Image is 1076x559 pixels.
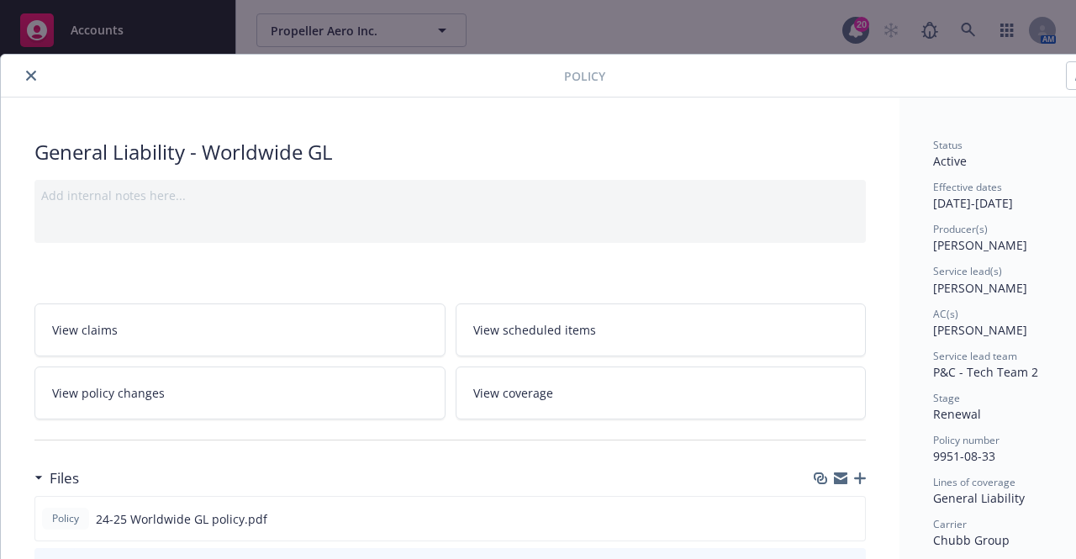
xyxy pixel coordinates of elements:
span: View claims [52,321,118,339]
a: View claims [34,303,446,356]
span: [PERSON_NAME] [933,237,1027,253]
span: Renewal [933,406,981,422]
span: [PERSON_NAME] [933,280,1027,296]
h3: Files [50,467,79,489]
span: Service lead(s) [933,264,1002,278]
span: Stage [933,391,960,405]
div: General Liability - Worldwide GL [34,138,866,166]
span: Policy [564,67,605,85]
span: Policy number [933,433,1000,447]
button: close [21,66,41,86]
span: 9951-08-33 [933,448,995,464]
span: View policy changes [52,384,165,402]
span: Chubb Group [933,532,1010,548]
span: Service lead team [933,349,1017,363]
span: Status [933,138,963,152]
span: Policy [49,511,82,526]
a: View policy changes [34,367,446,419]
span: [PERSON_NAME] [933,322,1027,338]
span: Effective dates [933,180,1002,194]
div: Files [34,467,79,489]
span: Active [933,153,967,169]
div: Add internal notes here... [41,187,859,204]
button: preview file [843,510,858,528]
a: View scheduled items [456,303,867,356]
span: Carrier [933,517,967,531]
a: View coverage [456,367,867,419]
button: download file [816,510,830,528]
span: View scheduled items [473,321,596,339]
span: 24-25 Worldwide GL policy.pdf [96,510,267,528]
span: Lines of coverage [933,475,1015,489]
span: AC(s) [933,307,958,321]
span: P&C - Tech Team 2 [933,364,1038,380]
span: Producer(s) [933,222,988,236]
span: View coverage [473,384,553,402]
